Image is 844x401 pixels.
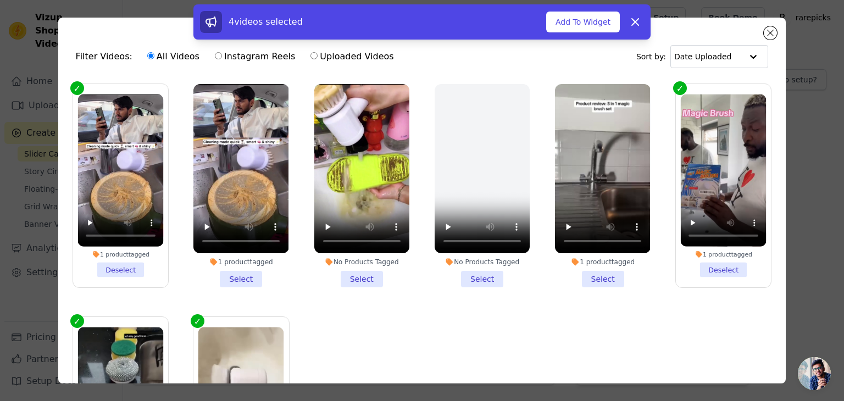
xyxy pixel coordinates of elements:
div: 1 product tagged [193,258,288,266]
div: Open chat [798,357,831,390]
label: Instagram Reels [214,49,296,64]
label: All Videos [147,49,200,64]
div: No Products Tagged [435,258,530,266]
span: 4 videos selected [229,16,303,27]
div: Filter Videos: [76,44,400,69]
button: Add To Widget [546,12,620,32]
div: 1 product tagged [555,258,650,266]
label: Uploaded Videos [310,49,394,64]
div: Sort by: [636,45,769,68]
div: 1 product tagged [681,250,767,258]
div: 1 product tagged [77,250,163,258]
div: No Products Tagged [314,258,409,266]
